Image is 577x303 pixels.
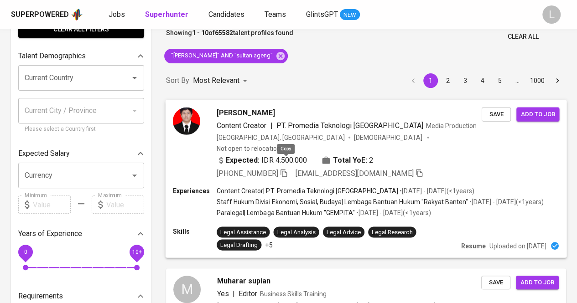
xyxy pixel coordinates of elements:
button: Clear All filters [18,21,144,38]
span: Business Skills Training [260,290,327,298]
button: Go to page 2 [441,73,455,88]
button: Go to page 1000 [527,73,547,88]
div: Talent Demographics [18,47,144,65]
img: 8f0319036b0e4ce4134cbbd379a2b4a2.jpg [173,107,200,134]
button: Add to job [516,276,559,290]
p: Staff Hukum Divisi Ekonomi, Sosial, Budaya | Lembaga Bantuan Hukum "Rakyat Banten" [217,197,468,206]
button: Go to page 3 [458,73,473,88]
span: PT. Promedia Teknologi [GEOGRAPHIC_DATA] [276,121,423,129]
button: Go to next page [550,73,565,88]
button: Open [128,72,141,84]
button: Go to page 4 [475,73,490,88]
div: … [510,76,525,85]
div: Most Relevant [193,72,250,89]
div: Expected Salary [18,144,144,163]
p: Sort By [166,75,189,86]
p: Most Relevant [193,75,239,86]
p: Uploaded on [DATE] [489,241,546,250]
div: [GEOGRAPHIC_DATA], [GEOGRAPHIC_DATA] [217,133,345,142]
span: Muharar supian [217,276,270,287]
span: Media Production [426,122,476,129]
span: [PHONE_NUMBER] [217,169,278,177]
nav: pagination navigation [405,73,566,88]
span: Yes [217,289,229,298]
span: [DEMOGRAPHIC_DATA] [354,133,423,142]
button: Save [482,107,511,121]
button: Go to page 5 [493,73,507,88]
div: "[PERSON_NAME]" AND "sultan ageng" [164,49,288,63]
span: 0 [24,249,27,255]
div: IDR 4.500.000 [217,154,307,165]
div: Legal Analysis [277,228,315,236]
p: Paralegal | Lembaga Bantuan Hukum "GEMPITA" [217,208,355,217]
a: Superpoweredapp logo [11,8,83,21]
span: Add to job [521,109,555,119]
p: Talent Demographics [18,51,86,62]
span: "[PERSON_NAME]" AND "sultan ageng" [164,51,278,60]
a: Jobs [109,9,127,21]
span: Save [486,277,506,288]
p: • [DATE] - [DATE] ( <1 years ) [468,197,544,206]
a: Superhunter [145,9,190,21]
b: Total YoE: [333,154,367,165]
span: Teams [265,10,286,19]
span: Jobs [109,10,125,19]
button: Clear All [504,28,542,45]
img: app logo [71,8,83,21]
span: [EMAIL_ADDRESS][DOMAIN_NAME] [296,169,414,177]
p: Not open to relocation [217,144,280,153]
div: M [173,276,201,303]
div: Superpowered [11,10,69,20]
span: Add to job [520,277,554,288]
span: Content Creator [217,121,266,129]
button: Save [481,276,510,290]
span: NEW [340,10,360,20]
p: Resume [461,241,486,250]
button: page 1 [423,73,438,88]
a: Teams [265,9,288,21]
a: [PERSON_NAME]Content Creator|PT. Promedia Teknologi [GEOGRAPHIC_DATA]Media Production[GEOGRAPHIC_... [166,100,566,257]
p: Experiences [173,186,217,195]
p: • [DATE] - [DATE] ( <1 years ) [355,208,431,217]
input: Value [106,195,144,214]
div: Legal Drafting [220,241,258,249]
p: • [DATE] - [DATE] ( <1 years ) [398,186,474,195]
span: 10+ [132,249,141,255]
button: Add to job [516,107,559,121]
b: Expected: [226,154,260,165]
span: Candidates [208,10,244,19]
p: Showing of talent profiles found [166,28,293,45]
span: Editor [239,289,257,298]
b: 65582 [215,29,233,36]
b: 1 - 10 [192,29,208,36]
div: Legal Research [372,228,412,236]
span: 2 [369,154,373,165]
p: Years of Experience [18,228,82,239]
p: Requirements [18,291,63,302]
span: Save [486,109,506,119]
p: Please select a Country first [25,125,138,134]
a: GlintsGPT NEW [306,9,360,21]
p: +5 [265,240,272,249]
span: | [233,288,235,299]
p: Expected Salary [18,148,70,159]
div: Years of Experience [18,225,144,243]
span: | [270,120,272,131]
span: GlintsGPT [306,10,338,19]
p: Content Creator | PT. Promedia Teknologi [GEOGRAPHIC_DATA] [217,186,398,195]
span: [PERSON_NAME] [217,107,275,118]
div: L [542,5,561,24]
span: Clear All filters [26,24,137,35]
button: Open [128,169,141,182]
input: Value [33,195,71,214]
p: Skills [173,226,217,236]
b: Superhunter [145,10,188,19]
a: Candidates [208,9,246,21]
div: Legal Advice [327,228,361,236]
span: Clear All [508,31,539,42]
div: Legal Assistance [220,228,266,236]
